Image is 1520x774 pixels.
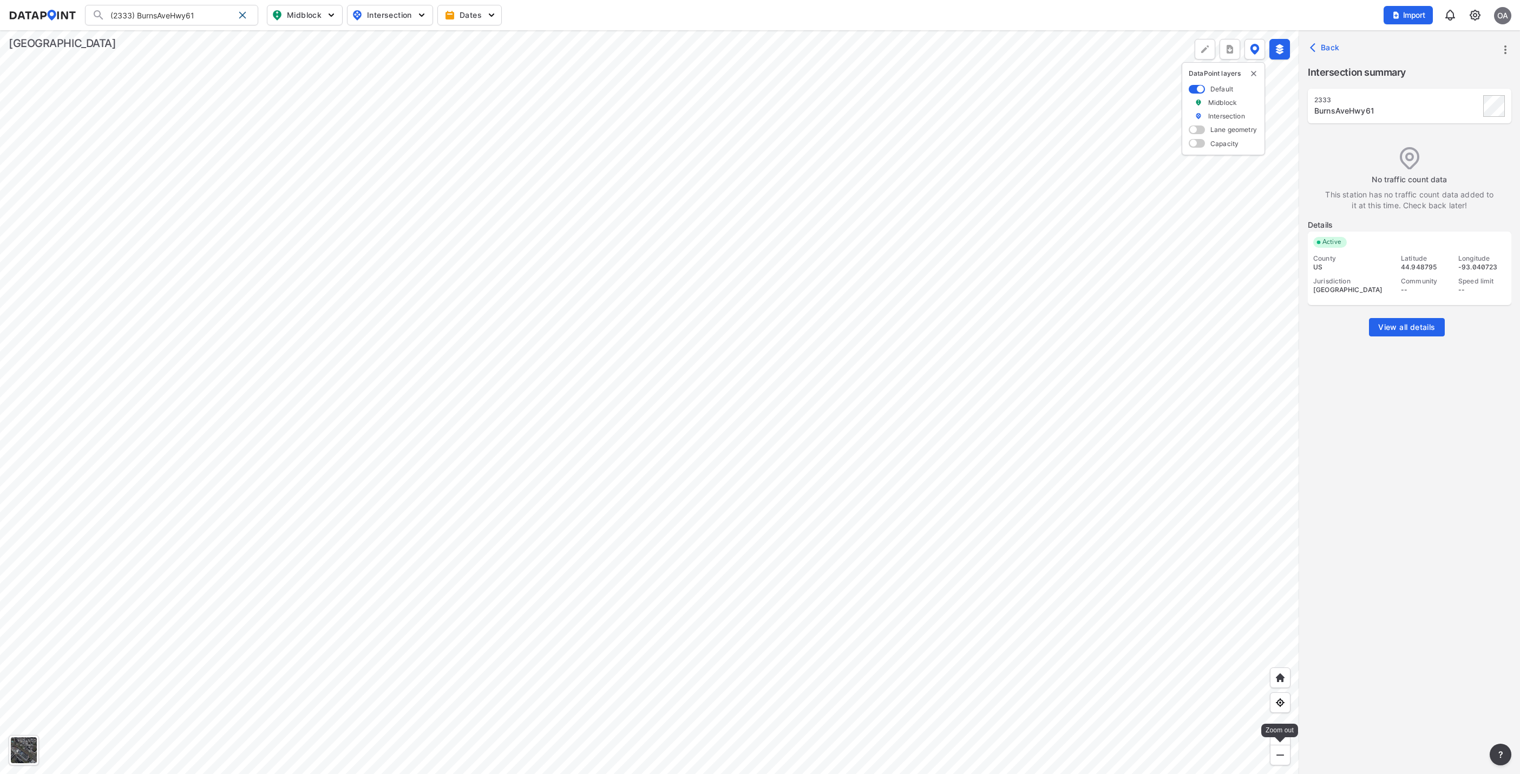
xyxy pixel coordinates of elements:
img: cids17cp3yIFEOpj3V8A9qJSH103uA521RftCD4eeui4ksIb+krbm5XvIjxD52OS6NWLn9gAAAAAElFTkSuQmCC [1469,9,1482,22]
img: 8A77J+mXikMhHQAAAAASUVORK5CYII= [1444,9,1457,22]
label: Intersection [1208,111,1245,121]
div: Speed limit [1458,277,1506,286]
button: Midblock [267,5,343,25]
span: Midblock [272,9,336,22]
label: Lane geometry [1210,125,1257,134]
input: Search [105,6,234,24]
p: DataPoint layers [1189,69,1258,78]
span: Active [1318,237,1347,248]
div: 44.948795 [1401,263,1449,272]
span: Import [1390,10,1426,21]
label: Capacity [1210,139,1239,148]
img: layers-active.d9e7dc51.svg [1274,44,1285,55]
button: Back [1308,39,1344,56]
img: dataPointLogo.9353c09d.svg [9,10,76,21]
img: 5YPKRKmlfpI5mqlR8AD95paCi+0kK1fRFDJSaMmawlwaeJcJwk9O2fotCW5ve9gAAAAASUVORK5CYII= [486,10,497,21]
button: more [1490,744,1511,765]
button: DataPoint layers [1244,39,1265,59]
img: map_pin_mid.602f9df1.svg [271,9,284,22]
img: MAAAAAElFTkSuQmCC [1275,750,1286,760]
div: Toggle basemap [9,735,39,765]
button: delete [1249,69,1258,78]
label: This station has no traffic count data added to it at this time. Check back later! [1323,189,1496,211]
label: Default [1210,84,1233,94]
button: External layers [1269,39,1290,59]
img: close-external-leyer.3061a1c7.svg [1249,69,1258,78]
div: Longitude [1458,254,1506,263]
span: View all details [1378,322,1435,333]
div: Latitude [1401,254,1449,263]
div: [GEOGRAPHIC_DATA] [9,36,116,51]
img: empty_data_icon.ba3c769f.svg [1400,147,1419,169]
label: Midblock [1208,98,1237,107]
img: marker_Midblock.5ba75e30.svg [1195,98,1202,107]
div: OA [1494,7,1511,24]
div: Polygon tool [1195,39,1215,59]
div: Community [1401,277,1449,286]
div: -- [1401,286,1449,294]
img: ZvzfEJKXnyWIrJytrsY285QMwk63cM6Drc+sIAAAAASUVORK5CYII= [1275,731,1286,742]
img: marker_Intersection.6861001b.svg [1195,111,1202,121]
button: more [1496,41,1515,59]
a: Import [1384,10,1438,20]
span: Back [1312,42,1340,53]
div: Clear search [234,6,251,24]
img: +XpAUvaXAN7GudzAAAAAElFTkSuQmCC [1275,672,1286,683]
img: data-point-layers.37681fc9.svg [1250,44,1260,55]
label: Details [1308,220,1511,230]
div: 2333 [1314,96,1480,104]
div: [GEOGRAPHIC_DATA] [1313,286,1391,294]
button: Import [1384,6,1433,24]
img: zeq5HYn9AnE9l6UmnFLPAAAAAElFTkSuQmCC [1275,697,1286,708]
img: 5YPKRKmlfpI5mqlR8AD95paCi+0kK1fRFDJSaMmawlwaeJcJwk9O2fotCW5ve9gAAAAASUVORK5CYII= [326,10,337,21]
label: No traffic count data [1322,174,1497,185]
span: Intersection [352,9,426,22]
div: County [1313,254,1391,263]
img: calendar-gold.39a51dde.svg [444,10,455,21]
button: Dates [437,5,502,25]
div: -93.040723 [1458,263,1506,272]
img: 5YPKRKmlfpI5mqlR8AD95paCi+0kK1fRFDJSaMmawlwaeJcJwk9O2fotCW5ve9gAAAAASUVORK5CYII= [416,10,427,21]
div: Jurisdiction [1313,277,1391,286]
img: +Dz8AAAAASUVORK5CYII= [1200,44,1210,55]
span: Dates [447,10,495,21]
div: US [1313,263,1391,272]
button: View all details [1369,318,1444,336]
img: xqJnZQTG2JQi0x5lvmkeSNbbgIiQD62bqHG8IfrOzanD0FsRdYrij6fAAAAAElFTkSuQmCC [1224,44,1235,55]
span: ? [1496,748,1505,761]
button: Intersection [347,5,433,25]
img: map_pin_int.54838e6b.svg [351,9,364,22]
button: more [1220,39,1240,59]
img: file_add.62c1e8a2.svg [1392,11,1400,19]
div: -- [1458,286,1506,294]
div: BurnsAveHwy61 [1314,105,1480,116]
label: Intersection summary [1308,65,1511,80]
